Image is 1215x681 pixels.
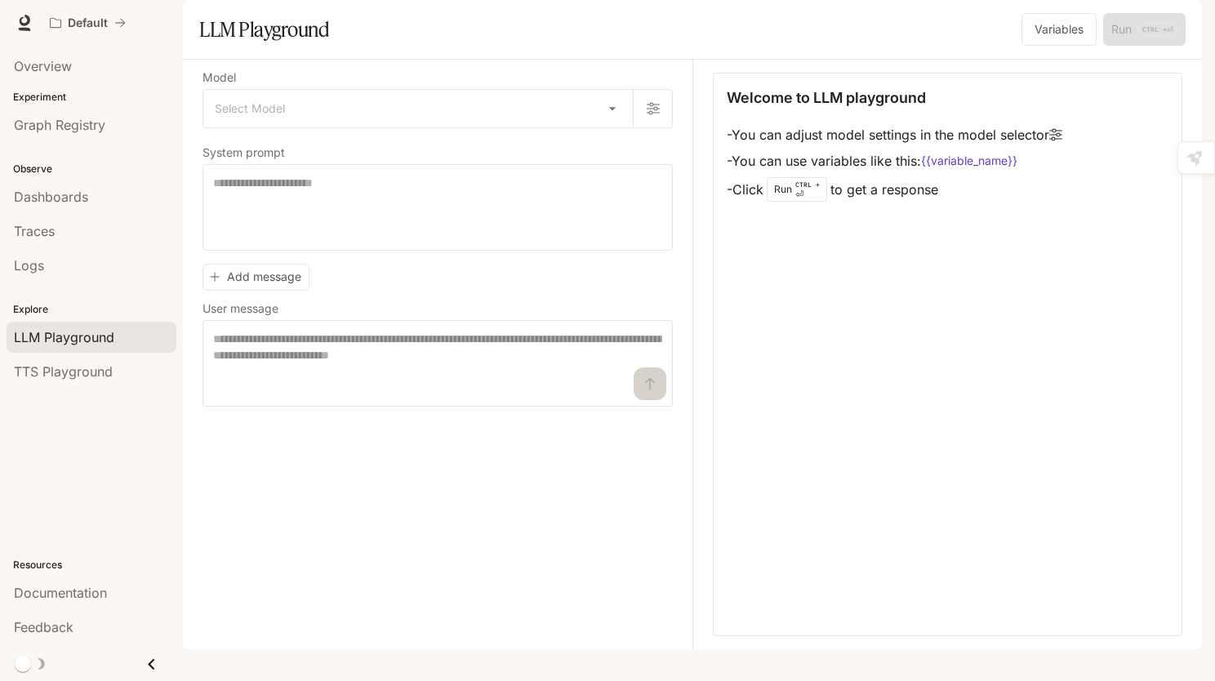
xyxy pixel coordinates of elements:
[42,7,133,39] button: All workspaces
[202,147,285,158] p: System prompt
[727,148,1062,174] li: - You can use variables like this:
[767,177,827,202] div: Run
[202,264,309,291] button: Add message
[203,90,633,127] div: Select Model
[727,122,1062,148] li: - You can adjust model settings in the model selector
[202,72,236,83] p: Model
[68,16,108,30] p: Default
[1021,13,1097,46] button: Variables
[215,100,285,117] span: Select Model
[795,180,820,189] p: CTRL +
[727,87,926,109] p: Welcome to LLM playground
[202,303,278,314] p: User message
[921,153,1017,169] code: {{variable_name}}
[727,174,1062,205] li: - Click to get a response
[199,13,329,46] h1: LLM Playground
[795,180,820,199] p: ⏎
